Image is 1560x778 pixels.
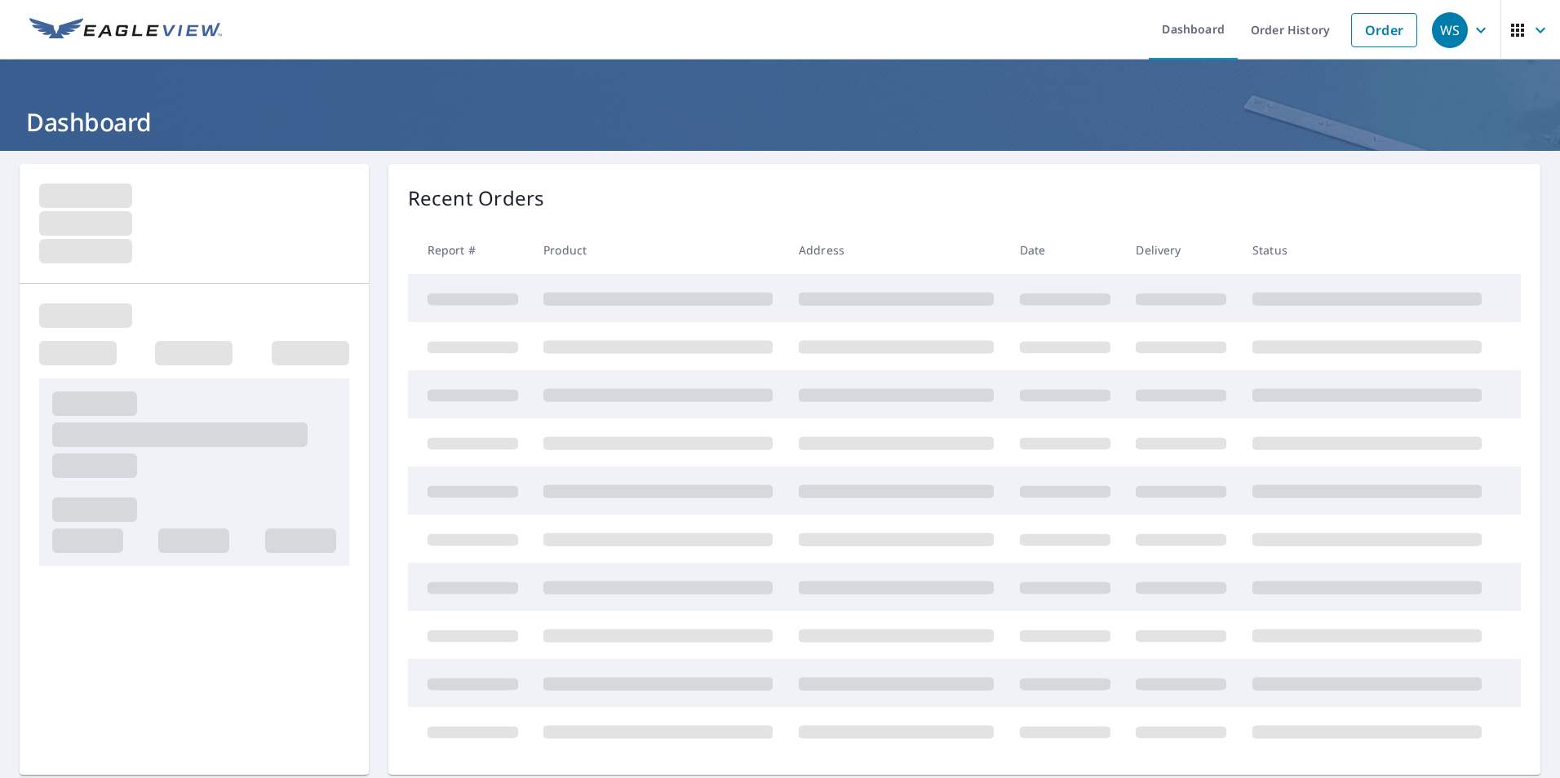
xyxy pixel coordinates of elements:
th: Delivery [1123,226,1239,274]
th: Date [1007,226,1123,274]
th: Report # [408,226,531,274]
th: Status [1239,226,1495,274]
a: Order [1351,13,1417,47]
p: Recent Orders [408,183,545,213]
div: WS [1432,12,1468,48]
h1: Dashboard [20,105,1540,139]
th: Address [786,226,1007,274]
img: EV Logo [29,18,222,42]
th: Product [530,226,786,274]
